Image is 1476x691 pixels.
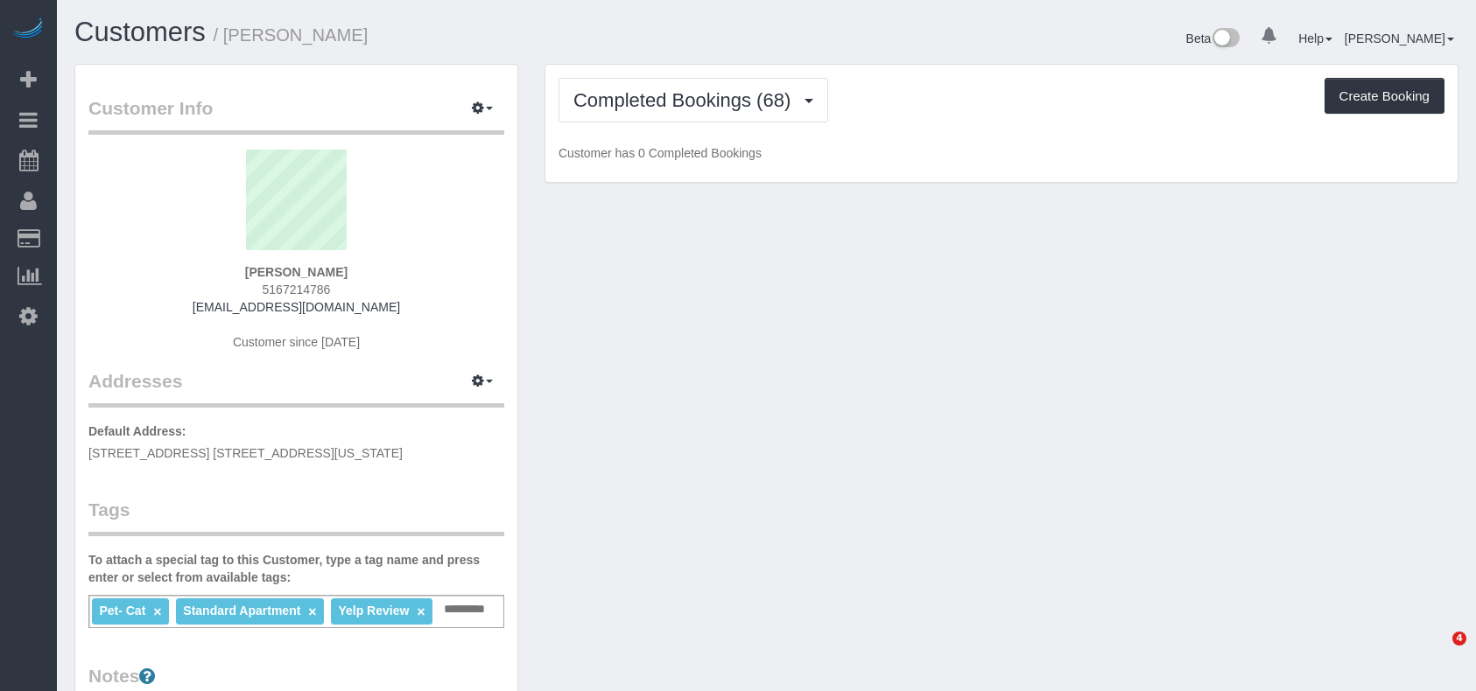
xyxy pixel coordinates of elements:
[214,25,369,45] small: / [PERSON_NAME]
[153,604,161,619] a: ×
[193,300,400,314] a: [EMAIL_ADDRESS][DOMAIN_NAME]
[245,265,348,279] strong: [PERSON_NAME]
[11,17,46,42] img: Automaid Logo
[1186,31,1241,45] a: Beta
[99,604,145,618] span: Pet- Cat
[417,604,425,619] a: ×
[573,89,799,111] span: Completed Bookings (68)
[1452,632,1466,646] span: 4
[1416,632,1458,674] iframe: Intercom live chat
[233,335,360,349] span: Customer since [DATE]
[263,283,331,297] span: 5167214786
[74,17,206,47] a: Customers
[88,446,403,460] span: [STREET_ADDRESS] [STREET_ADDRESS][US_STATE]
[1211,28,1240,51] img: New interface
[1298,31,1332,45] a: Help
[338,604,409,618] span: Yelp Review
[1345,31,1454,45] a: [PERSON_NAME]
[88,422,186,440] label: Default Address:
[308,604,316,619] a: ×
[1325,78,1444,115] button: Create Booking
[88,551,504,586] label: To attach a special tag to this Customer, type a tag name and press enter or select from availabl...
[559,144,1444,162] p: Customer has 0 Completed Bookings
[88,497,504,536] legend: Tags
[559,78,828,122] button: Completed Bookings (68)
[183,604,300,618] span: Standard Apartment
[88,95,504,135] legend: Customer Info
